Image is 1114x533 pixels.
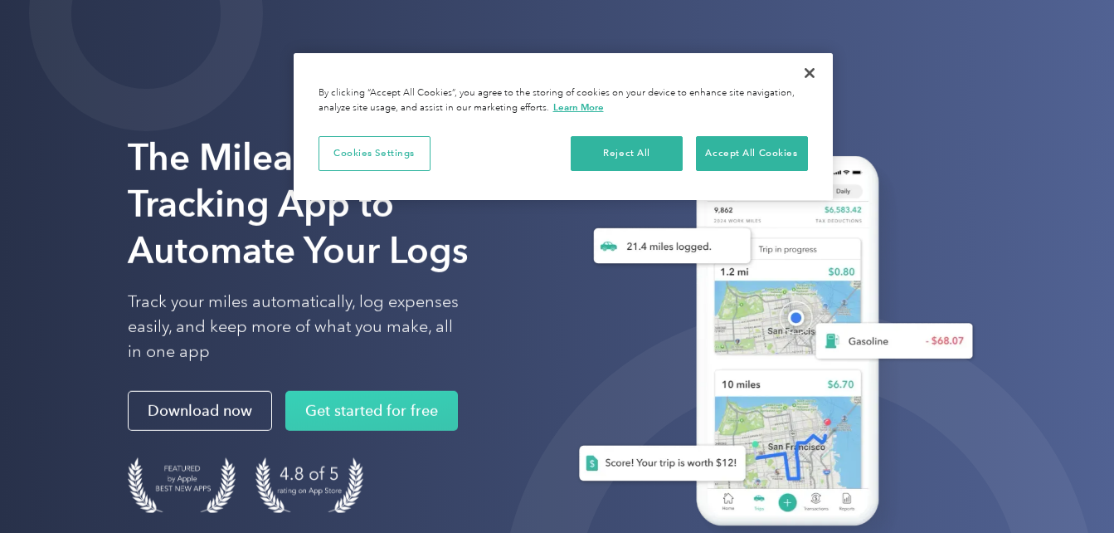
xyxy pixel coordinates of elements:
[285,391,458,431] a: Get started for free
[319,136,431,171] button: Cookies Settings
[128,457,236,513] img: Badge for Featured by Apple Best New Apps
[294,53,833,200] div: Privacy
[128,135,469,272] strong: The Mileage Tracking App to Automate Your Logs
[128,290,460,364] p: Track your miles automatically, log expenses easily, and keep more of what you make, all in one app
[128,391,272,431] a: Download now
[553,101,604,113] a: More information about your privacy, opens in a new tab
[696,136,808,171] button: Accept All Cookies
[791,55,828,91] button: Close
[319,86,808,115] div: By clicking “Accept All Cookies”, you agree to the storing of cookies on your device to enhance s...
[571,136,683,171] button: Reject All
[255,457,363,513] img: 4.9 out of 5 stars on the app store
[294,53,833,200] div: Cookie banner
